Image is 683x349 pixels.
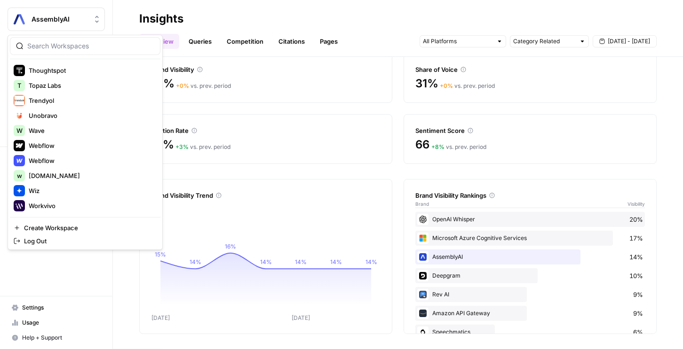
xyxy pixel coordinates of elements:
[513,37,575,46] input: Category Related
[151,65,381,74] div: Brand Visibility
[633,309,643,318] span: 9%
[175,143,189,150] span: + 3 %
[139,34,179,49] a: Overview
[8,315,105,330] a: Usage
[440,82,453,89] span: + 0 %
[11,11,28,28] img: AssemblyAI Logo
[633,327,643,337] span: 6%
[29,126,153,135] span: Wave
[423,37,492,46] input: All Platforms
[292,314,310,321] tspan: [DATE]
[627,200,645,208] span: Visibility
[431,143,486,151] div: vs. prev. period
[29,66,153,75] span: Thoughtspot
[415,268,645,283] div: Deepgram
[29,156,153,165] span: Webflow
[151,191,381,200] div: Brand Visibility Trend
[29,96,153,105] span: Trendyol
[14,140,25,151] img: Webflow Logo
[14,155,25,166] img: Webflow Logo
[14,95,25,106] img: Trendyol Logo
[415,212,645,227] div: OpenAI Whisper
[225,243,236,250] tspan: 16%
[415,249,645,264] div: AssemblyAI
[17,171,22,180] span: w
[139,11,183,26] div: Insights
[260,258,272,265] tspan: 14%
[629,233,643,243] span: 17%
[419,216,427,223] img: 5xpccxype1cywfuoa934uv7cahnr
[32,15,88,24] span: AssemblyAI
[176,82,231,90] div: vs. prev. period
[629,252,643,262] span: 14%
[22,303,101,312] span: Settings
[151,314,170,321] tspan: [DATE]
[10,221,160,234] a: Create Workspace
[14,65,25,76] img: Thoughtspot Logo
[183,34,217,49] a: Queries
[419,291,427,298] img: 30ohngqsev2ncapwg458iuk6ib0l
[273,34,310,49] a: Citations
[415,231,645,246] div: Microsoft Azure Cognitive Services
[22,318,101,327] span: Usage
[29,81,153,90] span: Topaz Labs
[629,271,643,280] span: 10%
[14,185,25,196] img: Wiz Logo
[190,258,201,265] tspan: 14%
[27,41,154,51] input: Search Workspaces
[8,8,105,31] button: Workspace: AssemblyAI
[415,137,429,152] span: 66
[29,201,153,210] span: Workvivo
[17,81,21,90] span: T
[415,287,645,302] div: Rev AI
[419,234,427,242] img: mhe4vjtujq36h53t2unqbj0cd217
[415,200,429,208] span: Brand
[175,143,230,151] div: vs. prev. period
[415,306,645,321] div: Amazon API Gateway
[24,236,153,246] span: Log Out
[29,171,153,180] span: [DOMAIN_NAME]
[14,200,25,211] img: Workvivo Logo
[24,223,153,233] span: Create Workspace
[415,76,438,91] span: 31%
[176,82,189,89] span: + 0 %
[415,65,645,74] div: Share of Voice
[8,300,105,315] a: Settings
[419,253,427,261] img: ignhbrxz14c4284h0w2j1irtrgkv
[314,34,343,49] a: Pages
[419,272,427,279] img: p01h11e1xl50jjsmmbrnhiqver4p
[155,251,166,258] tspan: 15%
[365,258,377,265] tspan: 14%
[593,35,657,47] button: [DATE] - [DATE]
[415,126,645,135] div: Sentiment Score
[633,290,643,299] span: 9%
[629,215,643,224] span: 20%
[415,325,645,340] div: Speechmatics
[415,191,645,200] div: Brand Visibility Rankings
[221,34,269,49] a: Competition
[14,110,25,121] img: Unobravo Logo
[440,82,495,90] div: vs. prev. period
[419,328,427,336] img: 0okyxmupk1pl4h1o5xmvl82snl9r
[608,37,650,46] span: [DATE] - [DATE]
[330,258,342,265] tspan: 14%
[29,186,153,195] span: Wiz
[419,310,427,317] img: 92hpos67amlkrkl05ft7tmfktqu4
[151,126,381,135] div: Citation Rate
[29,111,153,120] span: Unobravo
[22,333,101,342] span: Help + Support
[8,330,105,345] button: Help + Support
[295,258,307,265] tspan: 14%
[10,234,160,248] a: Log Out
[29,141,153,150] span: Webflow
[431,143,445,150] span: + 8 %
[8,35,163,250] div: Workspace: AssemblyAI
[16,126,23,135] span: W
